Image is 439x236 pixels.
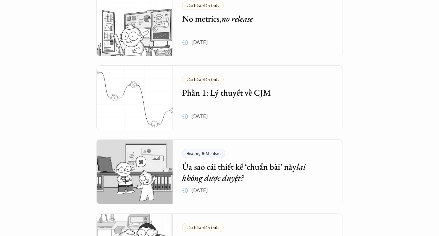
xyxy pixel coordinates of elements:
[182,87,324,98] h5: Phần 1: Lý thuyết về CJM
[96,65,343,130] a: 🕔 [DATE]
[186,225,219,230] p: Lúa hóa kiến thức
[182,186,208,195] p: 🕔 [DATE]
[182,112,208,121] p: 🕔 [DATE]
[182,38,208,47] p: 🕔 [DATE]
[182,161,324,184] h5: Ủa sao cái thiết kế ‘chuẩn bài’ này
[186,77,219,81] p: Lúa hóa kiến thức
[222,13,253,24] em: no release
[182,161,308,183] em: lại không được duyệt?
[96,139,343,204] a: 🕔 [DATE]
[182,13,324,24] h5: No metrics,
[186,151,221,155] p: Healing & Mindset
[186,3,219,7] p: Lúa hóa kiến thức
